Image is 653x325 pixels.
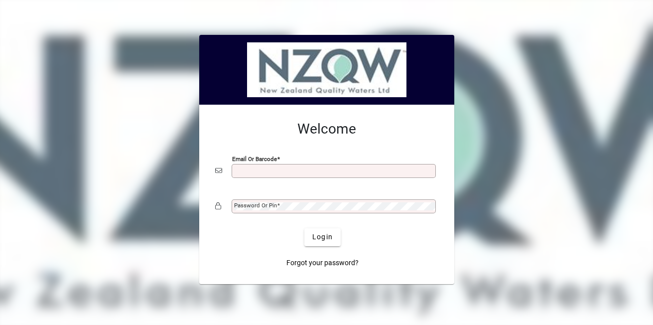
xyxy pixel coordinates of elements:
[286,258,359,268] span: Forgot your password?
[282,254,363,272] a: Forgot your password?
[304,228,341,246] button: Login
[232,155,277,162] mat-label: Email or Barcode
[234,202,277,209] mat-label: Password or Pin
[312,232,333,242] span: Login
[215,121,438,138] h2: Welcome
